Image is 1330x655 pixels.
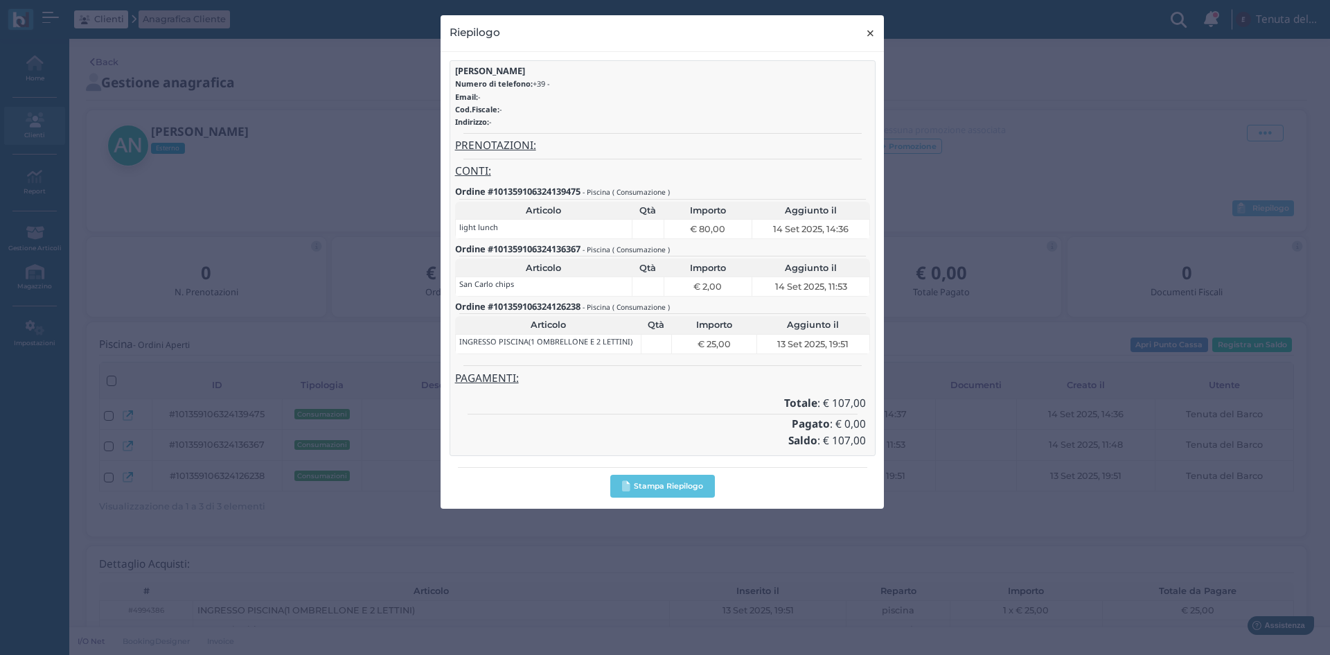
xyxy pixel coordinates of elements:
[450,24,500,40] h4: Riepilogo
[455,185,580,198] b: Ordine #101359106324139475
[459,223,498,232] h6: light lunch
[777,338,849,351] span: 13 Set 2025, 19:51
[455,91,478,102] b: Email:
[632,259,664,277] th: Qtà
[865,24,876,42] span: ×
[455,80,871,88] h6: +39 -
[752,202,870,220] th: Aggiunto il
[455,300,580,313] b: Ordine #101359106324126238
[455,93,871,101] h6: -
[612,245,670,254] small: ( Consumazione )
[455,243,580,255] b: Ordine #101359106324136367
[455,371,519,385] u: PAGAMENTI:
[455,105,871,114] h6: -
[455,64,525,77] b: [PERSON_NAME]
[459,419,866,430] h4: : € 0,00
[455,118,871,126] h6: -
[455,259,632,277] th: Articolo
[455,78,533,89] b: Numero di telefono:
[459,280,514,288] h6: San Carlo chips
[583,187,610,197] small: - Piscina
[459,398,866,410] h4: : € 107,00
[455,202,632,220] th: Articolo
[775,280,847,293] span: 14 Set 2025, 11:53
[455,138,536,152] u: PRENOTAZIONI:
[612,187,670,197] small: ( Consumazione )
[612,302,670,312] small: ( Consumazione )
[455,104,499,114] b: Cod.Fiscale:
[690,222,725,236] span: € 80,00
[664,202,752,220] th: Importo
[664,259,752,277] th: Importo
[455,116,489,127] b: Indirizzo:
[693,280,722,293] span: € 2,00
[641,316,671,334] th: Qtà
[459,338,632,346] h6: INGRESSO PISCINA(1 OMBRELLONE E 2 LETTINI)
[610,475,715,498] button: Stampa Riepilogo
[784,396,817,410] b: Totale
[583,245,610,254] small: - Piscina
[459,435,866,447] h4: : € 107,00
[583,302,610,312] small: - Piscina
[698,338,731,351] span: € 25,00
[788,433,817,448] b: Saldo
[455,316,641,334] th: Articolo
[773,222,849,236] span: 14 Set 2025, 14:36
[632,202,664,220] th: Qtà
[752,259,870,277] th: Aggiunto il
[756,316,870,334] th: Aggiunto il
[671,316,756,334] th: Importo
[41,11,91,21] span: Assistenza
[455,164,491,178] u: CONTI:
[792,417,830,431] b: Pagato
